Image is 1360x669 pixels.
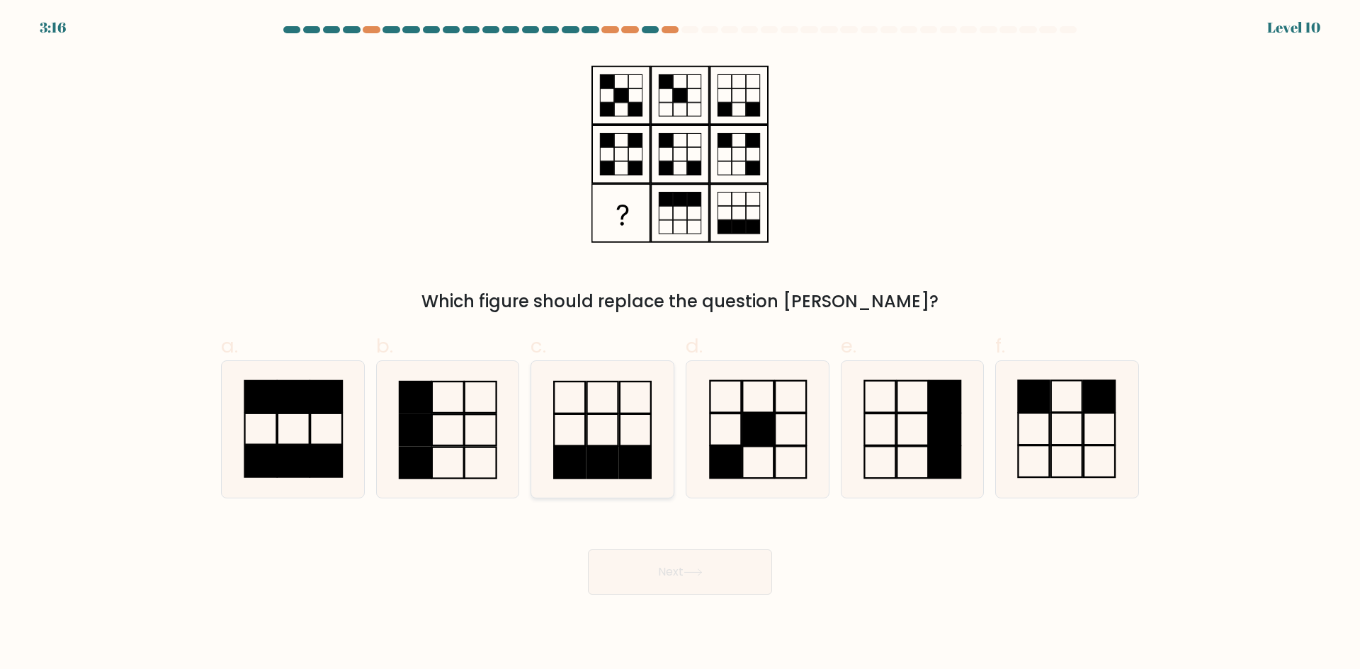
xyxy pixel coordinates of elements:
span: f. [995,332,1005,360]
span: c. [531,332,546,360]
div: Which figure should replace the question [PERSON_NAME]? [229,289,1130,314]
div: 3:16 [40,17,66,38]
button: Next [588,549,772,595]
span: a. [221,332,238,360]
span: b. [376,332,393,360]
div: Level 10 [1267,17,1320,38]
span: e. [841,332,856,360]
span: d. [686,332,703,360]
